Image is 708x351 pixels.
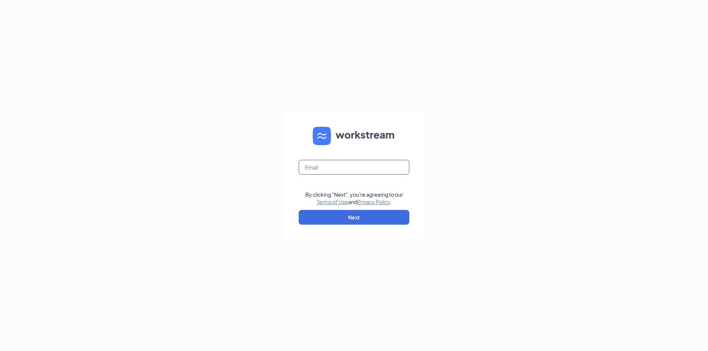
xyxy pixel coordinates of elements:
[357,199,390,205] a: Privacy Policy
[299,210,409,225] button: Next
[299,160,409,175] input: Email
[317,199,348,205] a: Terms of Use
[305,191,403,206] div: By clicking "Next", you're agreeing to our and .
[313,127,395,145] img: WS logo and Workstream text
